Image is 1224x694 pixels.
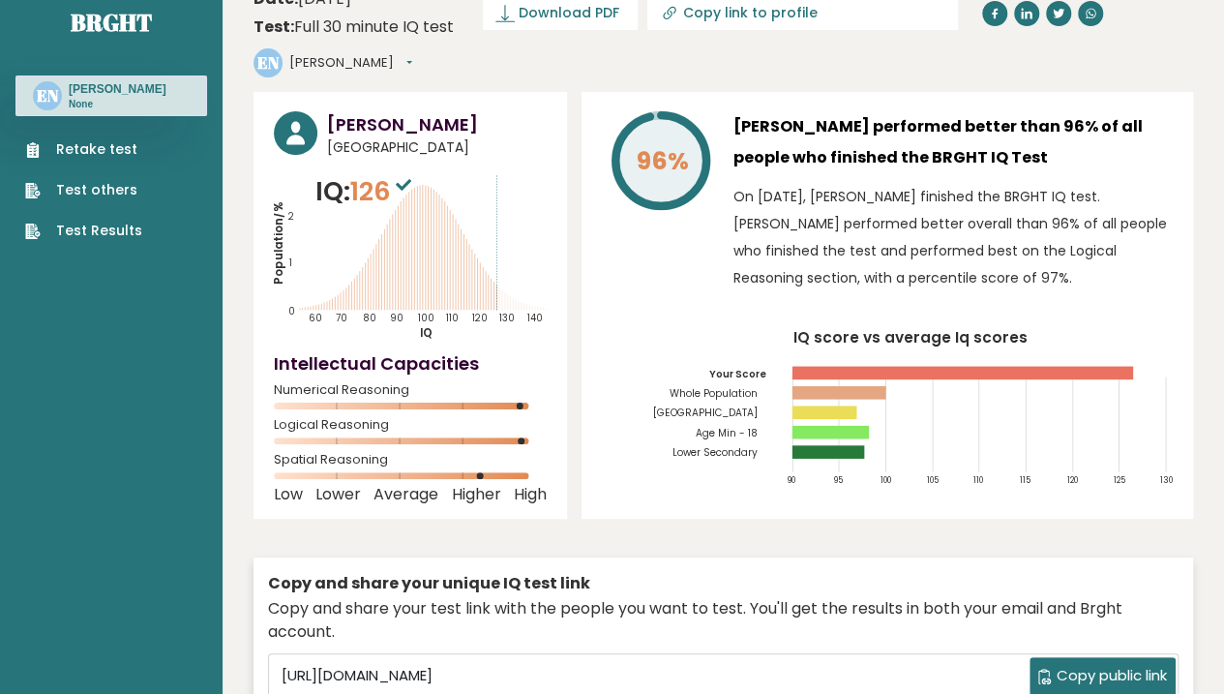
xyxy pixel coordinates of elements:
[695,426,757,440] tspan: Age Min - 18
[880,474,890,486] tspan: 100
[1160,474,1173,486] tspan: 130
[69,81,166,97] h3: [PERSON_NAME]
[288,305,295,317] tspan: 0
[499,312,515,324] tspan: 130
[268,572,1179,595] div: Copy and share your unique IQ test link
[69,98,166,111] p: None
[733,111,1173,173] h3: [PERSON_NAME] performed better than 96% of all people who finished the BRGHT IQ Test
[71,7,152,38] a: Brght
[1113,474,1124,486] tspan: 125
[363,312,376,324] tspan: 80
[315,172,416,211] p: IQ:
[973,474,983,486] tspan: 110
[373,491,438,498] span: Average
[327,137,547,158] span: [GEOGRAPHIC_DATA]
[1020,474,1030,486] tspan: 115
[289,256,292,269] tspan: 1
[315,491,361,498] span: Lower
[669,386,757,401] tspan: Whole Population
[1066,474,1077,486] tspan: 120
[672,445,757,460] tspan: Lower Secondary
[336,312,347,324] tspan: 70
[271,201,286,284] tspan: Population/%
[833,474,843,486] tspan: 95
[526,312,542,324] tspan: 140
[25,180,142,200] a: Test others
[514,491,547,498] span: High
[257,51,280,74] text: EN
[288,210,294,223] tspan: 2
[390,312,403,324] tspan: 90
[792,326,1027,347] tspan: IQ score vs average Iq scores
[274,456,547,464] span: Spatial Reasoning
[289,53,412,73] button: [PERSON_NAME]
[350,173,416,209] span: 126
[787,474,795,486] tspan: 90
[420,325,433,341] tspan: IQ
[37,84,59,106] text: EN
[652,406,757,420] tspan: [GEOGRAPHIC_DATA]
[25,139,142,160] a: Retake test
[268,597,1179,644] div: Copy and share your test link with the people you want to test. You'll get the results in both yo...
[472,312,488,324] tspan: 120
[926,474,938,486] tspan: 105
[1057,665,1167,687] span: Copy public link
[417,312,433,324] tspan: 100
[254,15,294,38] b: Test:
[309,312,322,324] tspan: 60
[519,3,619,23] span: Download PDF
[254,15,454,39] div: Full 30 minute IQ test
[274,491,303,498] span: Low
[274,421,547,429] span: Logical Reasoning
[446,312,459,324] tspan: 110
[708,367,765,381] tspan: Your Score
[451,491,500,498] span: Higher
[733,183,1173,291] p: On [DATE], [PERSON_NAME] finished the BRGHT IQ test. [PERSON_NAME] performed better overall than ...
[274,386,547,394] span: Numerical Reasoning
[274,350,547,377] h4: Intellectual Capacities
[327,111,547,137] h3: [PERSON_NAME]
[636,144,688,178] tspan: 96%
[25,221,142,241] a: Test Results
